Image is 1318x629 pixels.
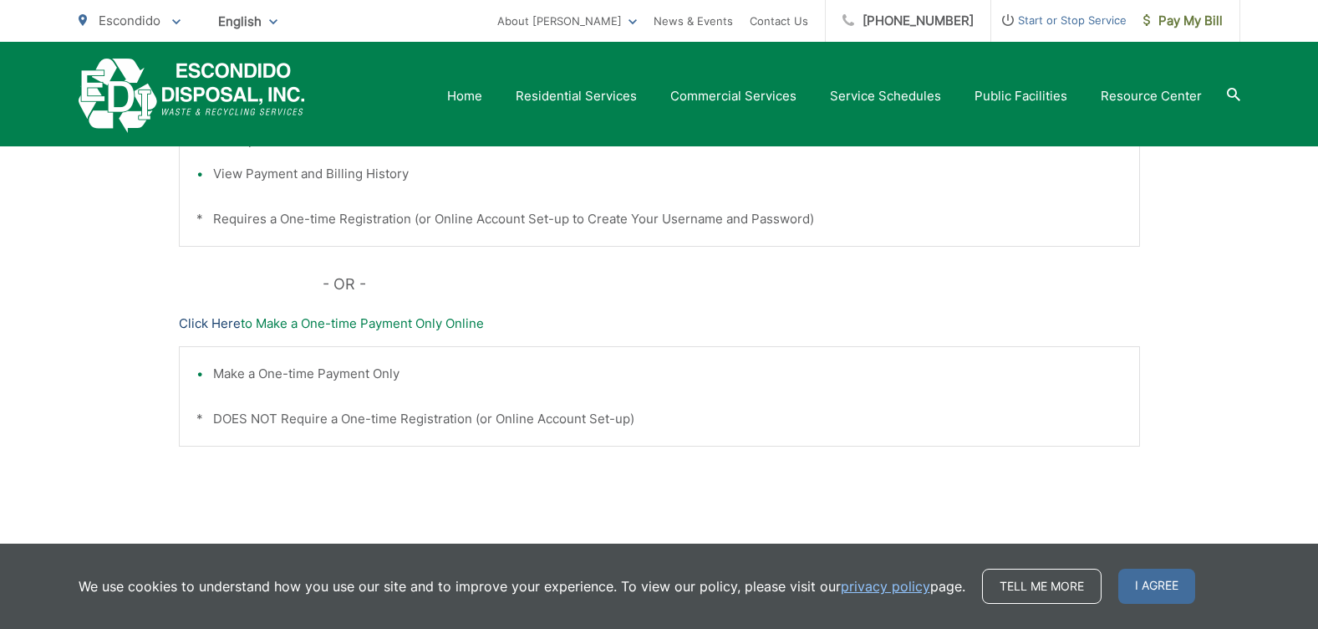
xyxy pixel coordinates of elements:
a: EDCD logo. Return to the homepage. [79,59,305,133]
a: Service Schedules [830,86,941,106]
a: Tell me more [982,569,1102,604]
p: * Requires a One-time Registration (or Online Account Set-up to Create Your Username and Password) [196,209,1122,229]
p: * DOES NOT Require a One-time Registration (or Online Account Set-up) [196,409,1122,429]
li: View Payment and Billing History [213,164,1122,184]
a: Click Here [179,314,241,334]
a: News & Events [654,11,733,31]
a: Commercial Services [670,86,796,106]
p: We use cookies to understand how you use our site and to improve your experience. To view our pol... [79,576,965,596]
a: privacy policy [841,576,930,596]
a: About [PERSON_NAME] [497,11,637,31]
a: Residential Services [516,86,637,106]
p: to Make a One-time Payment Only Online [179,314,1140,334]
span: English [206,7,290,36]
a: Contact Us [750,11,808,31]
li: Make a One-time Payment Only [213,364,1122,384]
span: I agree [1118,569,1195,604]
a: Public Facilities [975,86,1067,106]
span: Escondido [99,13,160,28]
a: Resource Center [1101,86,1202,106]
p: - OR - [323,272,1140,297]
a: Home [447,86,482,106]
span: Pay My Bill [1143,11,1223,31]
